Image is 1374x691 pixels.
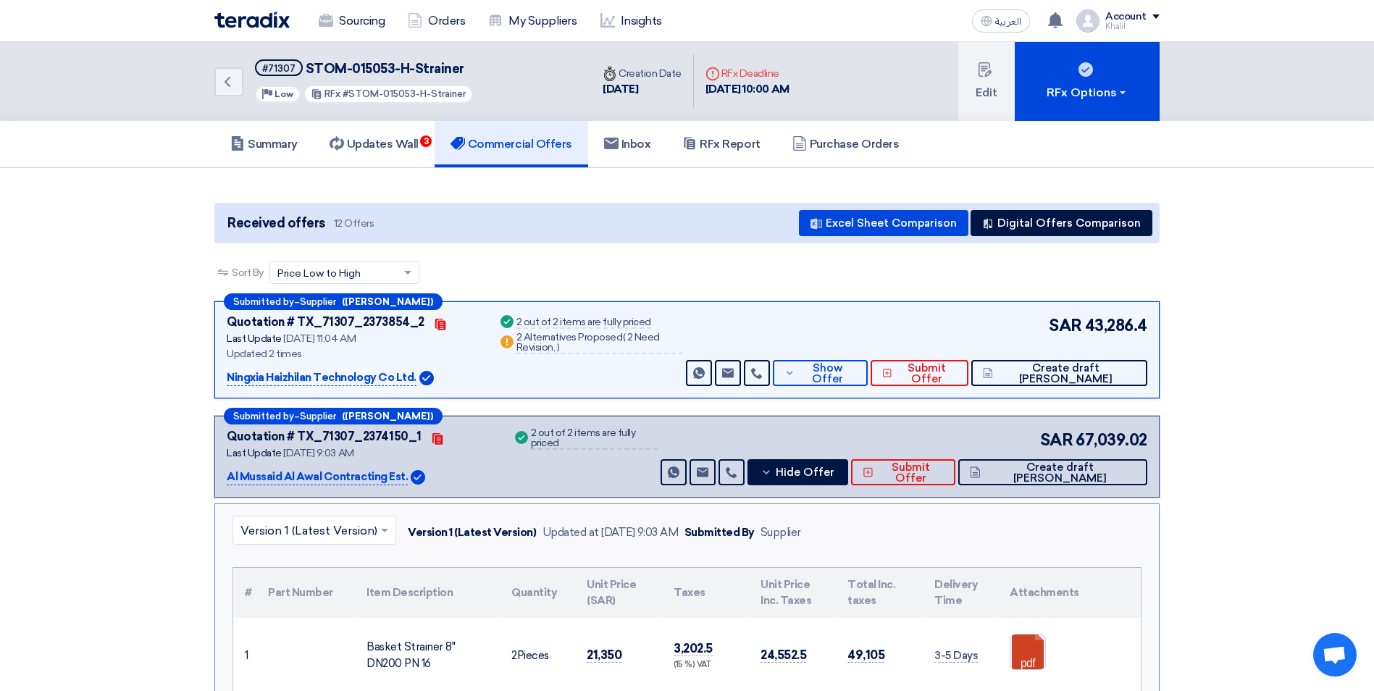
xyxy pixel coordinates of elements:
[324,88,340,99] span: RFx
[557,341,560,353] span: )
[705,81,789,98] div: [DATE] 10:00 AM
[776,467,834,478] span: Hide Offer
[871,360,968,386] button: Submit Offer
[224,408,443,424] div: –
[851,459,955,485] button: Submit Offer
[227,346,480,361] div: Updated 2 times
[314,121,435,167] a: Updates Wall3
[500,568,575,618] th: Quantity
[227,428,422,445] div: Quotation # TX_71307_2374150_1
[256,568,355,618] th: Part Number
[971,360,1147,386] button: Create draft [PERSON_NAME]
[847,648,884,663] span: 49,105
[1105,11,1147,23] div: Account
[420,135,432,147] span: 3
[300,297,336,306] span: Supplier
[1076,428,1147,452] span: 67,039.02
[604,137,651,151] h5: Inbox
[233,297,294,306] span: Submitted by
[516,332,684,354] div: 2 Alternatives Proposed
[419,371,434,385] img: Verified Account
[995,17,1021,27] span: العربية
[684,524,755,541] div: Submitted By
[451,137,572,151] h5: Commercial Offers
[896,363,958,385] span: Submit Offer
[761,648,806,663] span: 24,552.5
[1049,314,1082,338] span: SAR
[1047,84,1128,101] div: RFx Options
[275,89,293,99] span: Low
[998,568,1141,618] th: Attachments
[230,137,298,151] h5: Summary
[799,363,856,385] span: Show Offer
[255,59,473,78] h5: STOM-015053-H-Strainer
[1040,428,1073,452] span: SAR
[233,568,256,618] th: #
[1313,633,1357,677] div: Open chat
[214,12,290,28] img: Teradix logo
[836,568,923,618] th: Total Inc. taxes
[666,121,776,167] a: RFx Report
[749,568,836,618] th: Unit Price Inc. Taxes
[923,568,998,618] th: Delivery Time
[1105,22,1160,30] div: Khalil
[674,641,713,656] span: 3,202.5
[543,524,679,541] div: Updated at [DATE] 9:03 AM
[516,317,651,329] div: 2 out of 2 items are fully priced
[877,462,944,484] span: Submit Offer
[224,293,443,310] div: –
[792,137,900,151] h5: Purchase Orders
[705,66,789,81] div: RFx Deadline
[343,88,466,99] span: #STOM-015053-H-Strainer
[227,332,282,345] span: Last Update
[662,568,749,618] th: Taxes
[342,411,433,421] b: ([PERSON_NAME])
[958,459,1147,485] button: Create draft [PERSON_NAME]
[396,5,477,37] a: Orders
[516,331,660,353] span: 2 Need Revision,
[603,81,682,98] div: [DATE]
[227,214,325,233] span: Received offers
[227,314,424,331] div: Quotation # TX_71307_2373854_2
[232,265,264,280] span: Sort By
[984,462,1136,484] span: Create draft [PERSON_NAME]
[1015,42,1160,121] button: RFx Options
[776,121,916,167] a: Purchase Orders
[411,470,425,485] img: Verified Account
[773,360,868,386] button: Show Offer
[972,9,1030,33] button: العربية
[233,411,294,421] span: Submitted by
[334,217,374,230] span: 12 Offers
[408,524,537,541] div: Version 1 (Latest Version)
[227,447,282,459] span: Last Update
[342,297,433,306] b: ([PERSON_NAME])
[435,121,588,167] a: Commercial Offers
[799,210,968,236] button: Excel Sheet Comparison
[682,137,760,151] h5: RFx Report
[958,42,1015,121] button: Edit
[589,5,674,37] a: Insights
[1085,314,1147,338] span: 43,286.4
[306,61,464,77] span: STOM-015053-H-Strainer
[300,411,336,421] span: Supplier
[511,649,517,662] span: 2
[623,331,626,343] span: (
[674,659,737,671] div: (15 %) VAT
[588,121,667,167] a: Inbox
[262,64,296,73] div: #71307
[330,137,419,151] h5: Updates Wall
[934,649,978,663] span: 3-5 Days
[283,332,356,345] span: [DATE] 11:04 AM
[366,639,488,671] div: Basket Strainer 8" DN200 PN 16
[747,459,848,485] button: Hide Offer
[997,363,1136,385] span: Create draft [PERSON_NAME]
[227,369,416,387] p: Ningxia Haizhilan Technology Co Ltd.
[227,469,408,486] p: Al Mussaid Al Awal Contracting Est.
[307,5,396,37] a: Sourcing
[531,428,658,450] div: 2 out of 2 items are fully priced
[1076,9,1099,33] img: profile_test.png
[587,648,621,663] span: 21,350
[214,121,314,167] a: Summary
[477,5,588,37] a: My Suppliers
[971,210,1152,236] button: Digital Offers Comparison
